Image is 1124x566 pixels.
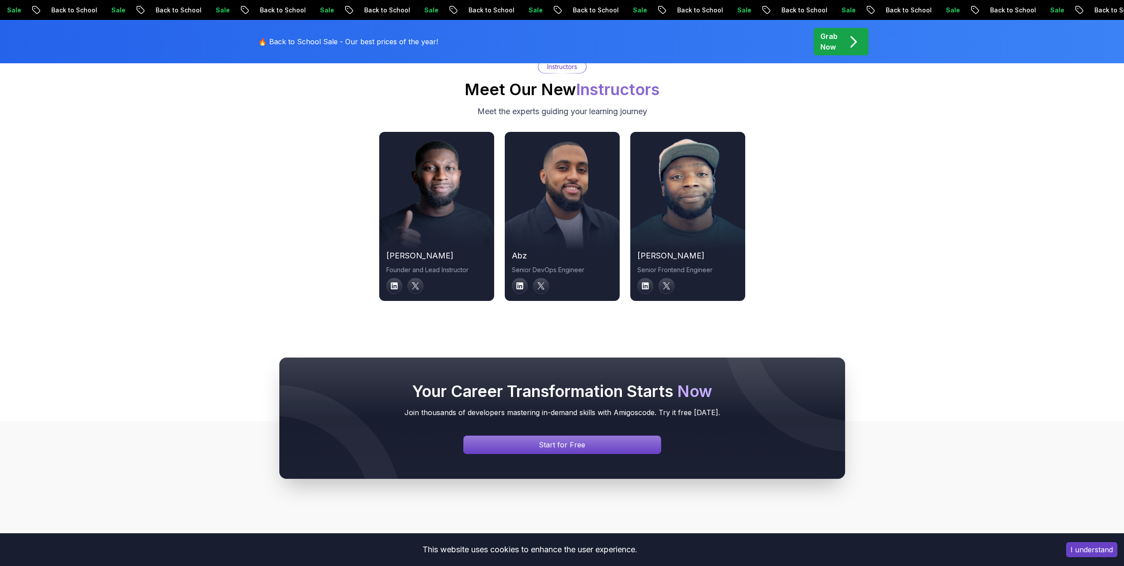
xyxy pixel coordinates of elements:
[769,6,829,15] p: Back to School
[516,6,544,15] p: Sale
[637,250,738,262] h2: [PERSON_NAME]
[99,6,127,15] p: Sale
[873,6,933,15] p: Back to School
[512,266,613,274] p: Senior DevOps Engineer
[677,381,712,401] span: Now
[1066,542,1117,557] button: Accept cookies
[664,6,724,15] p: Back to School
[456,6,516,15] p: Back to School
[637,266,738,274] p: Senior Frontend Engineer
[297,382,827,400] h2: Your Career Transformation Starts
[307,6,335,15] p: Sale
[829,6,857,15] p: Sale
[512,250,613,262] h2: abz
[620,6,648,15] p: Sale
[7,540,1053,559] div: This website uses cookies to enhance the user experience.
[724,6,753,15] p: Sale
[258,36,438,47] p: 🔥 Back to School Sale - Our best prices of the year!
[933,6,961,15] p: Sale
[576,80,659,99] span: Instructors
[505,139,620,250] img: instructor
[143,6,203,15] p: Back to School
[351,6,411,15] p: Back to School
[411,6,440,15] p: Sale
[463,435,661,454] a: Signin page
[297,407,827,418] p: Join thousands of developers mastering in-demand skills with Amigoscode. Try it free [DATE].
[1037,6,1066,15] p: Sale
[820,31,838,52] p: Grab Now
[203,6,231,15] p: Sale
[386,250,487,262] h2: [PERSON_NAME]
[539,439,585,450] p: Start for Free
[386,266,487,274] p: Founder and Lead Instructor
[38,6,99,15] p: Back to School
[465,81,659,98] h2: Meet Our New
[977,6,1037,15] p: Back to School
[477,105,647,118] p: Meet the experts guiding your learning journey
[379,139,494,250] img: instructor
[547,62,577,71] p: Instructors
[560,6,620,15] p: Back to School
[247,6,307,15] p: Back to School
[625,134,751,255] img: instructor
